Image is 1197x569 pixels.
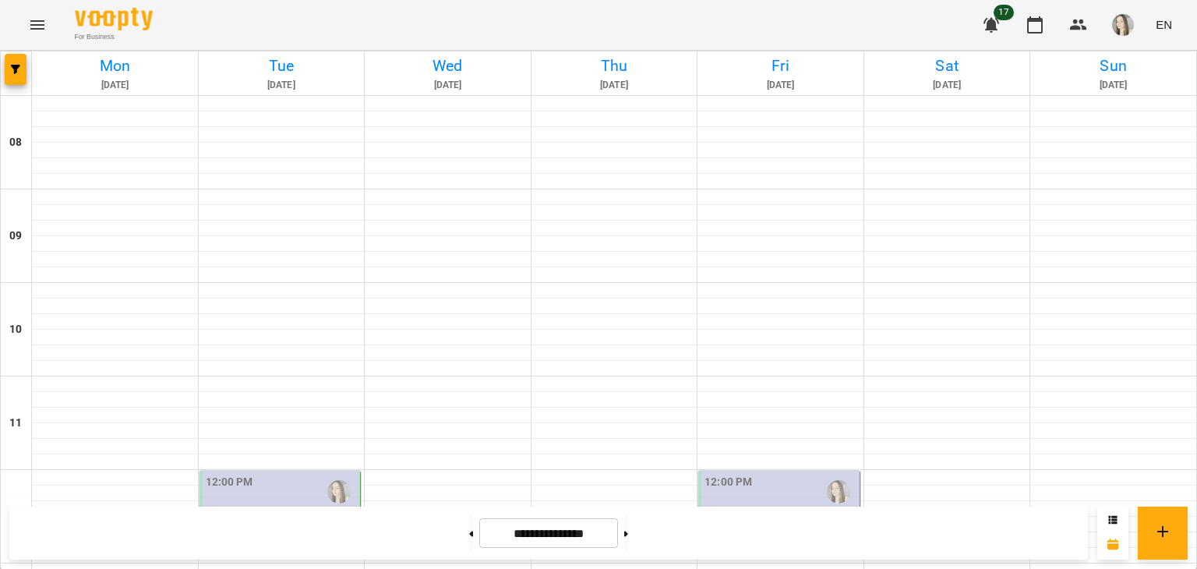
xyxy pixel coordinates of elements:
h6: [DATE] [201,78,362,93]
img: Voopty Logo [75,8,153,30]
h6: Wed [367,54,528,78]
span: EN [1156,16,1172,33]
h6: 08 [9,134,22,151]
label: 12:00 PM [704,474,752,491]
span: For Business [75,32,153,42]
h6: [DATE] [534,78,695,93]
h6: [DATE] [700,78,861,93]
h6: 09 [9,228,22,245]
h6: 11 [9,415,22,432]
h6: Sat [867,54,1028,78]
h6: Sun [1033,54,1194,78]
h6: [DATE] [367,78,528,93]
label: 12:00 PM [206,474,253,491]
h6: [DATE] [1033,78,1194,93]
img: a8d7fb5a1d89beb58b3ded8a11ed441a.jpeg [1112,14,1134,36]
h6: Mon [34,54,196,78]
h6: Tue [201,54,362,78]
button: Menu [19,6,56,44]
img: Ярослава Барабаш [327,480,351,504]
span: 17 [994,5,1014,20]
h6: Thu [534,54,695,78]
h6: [DATE] [867,78,1028,93]
h6: [DATE] [34,78,196,93]
button: EN [1149,10,1178,39]
h6: 10 [9,321,22,338]
h6: Fri [700,54,861,78]
img: Ярослава Барабаш [827,480,850,504]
